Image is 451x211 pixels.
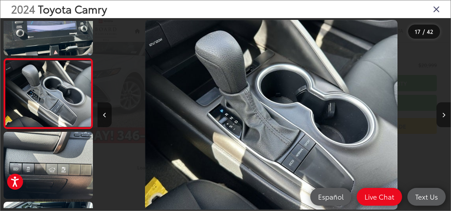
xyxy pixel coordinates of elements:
span: Toyota Camry [38,1,107,16]
span: 2024 [11,1,35,16]
i: Close gallery [433,4,440,13]
button: Next image [436,102,451,127]
span: Live Chat [361,192,398,201]
button: Previous image [98,102,112,127]
div: 2024 Toyota Camry LE 16 [95,20,448,210]
a: Text Us [407,188,446,206]
span: / [422,29,425,34]
a: Español [310,188,351,206]
span: Text Us [412,192,441,201]
span: 42 [427,27,433,35]
span: Español [314,192,347,201]
img: 2024 Toyota Camry LE [5,61,92,126]
img: 2024 Toyota Camry LE [2,131,94,200]
img: 2024 Toyota Camry LE [145,20,398,210]
a: Live Chat [357,188,402,206]
span: 17 [415,27,421,35]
